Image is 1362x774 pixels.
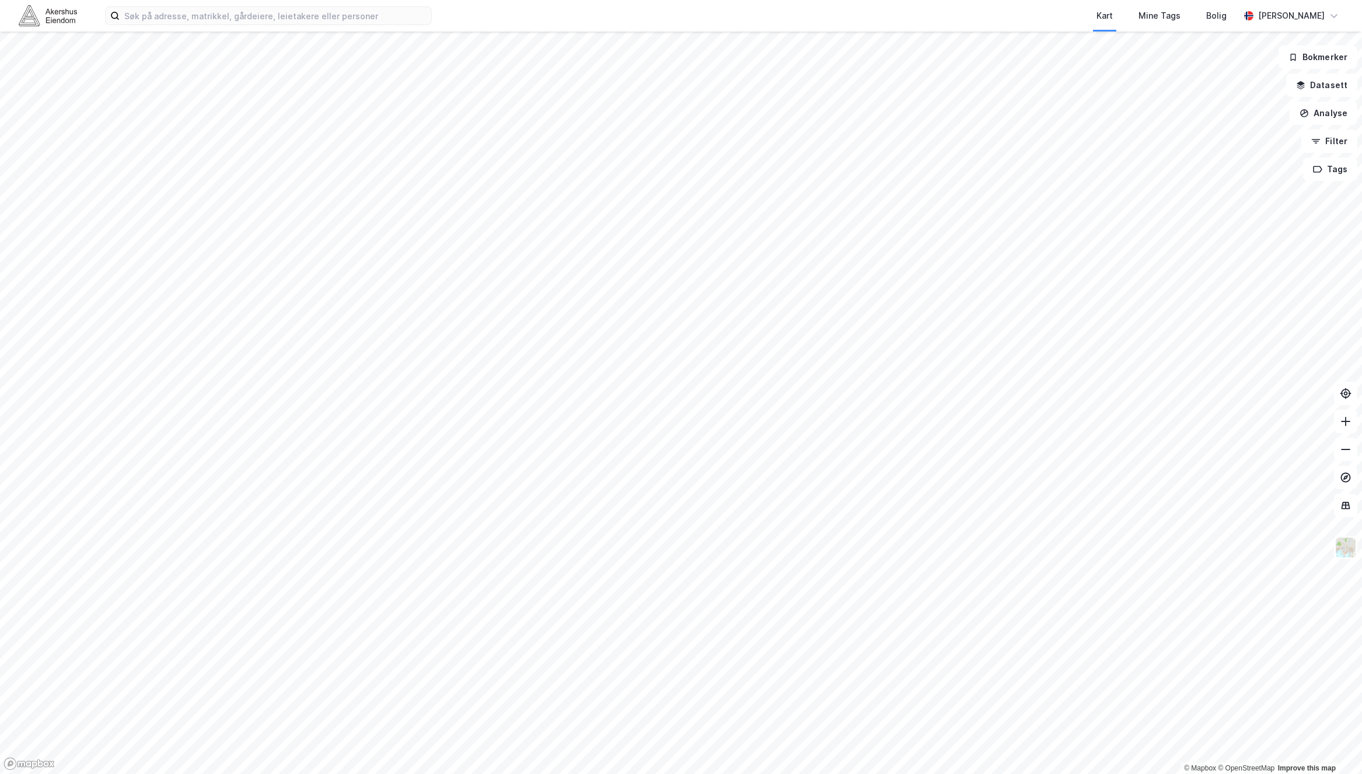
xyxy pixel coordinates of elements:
button: Bokmerker [1279,46,1357,69]
img: Z [1335,536,1357,559]
button: Datasett [1286,74,1357,97]
div: Kart [1096,9,1113,23]
button: Filter [1301,130,1357,153]
div: [PERSON_NAME] [1258,9,1325,23]
a: Mapbox [1184,764,1216,772]
div: Bolig [1206,9,1227,23]
button: Analyse [1290,102,1357,125]
img: akershus-eiendom-logo.9091f326c980b4bce74ccdd9f866810c.svg [19,5,77,26]
button: Tags [1303,158,1357,181]
div: Kontrollprogram for chat [1304,718,1362,774]
a: OpenStreetMap [1218,764,1274,772]
iframe: Chat Widget [1304,718,1362,774]
div: Mine Tags [1139,9,1181,23]
a: Mapbox homepage [4,757,55,770]
a: Improve this map [1278,764,1336,772]
input: Søk på adresse, matrikkel, gårdeiere, leietakere eller personer [120,7,431,25]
